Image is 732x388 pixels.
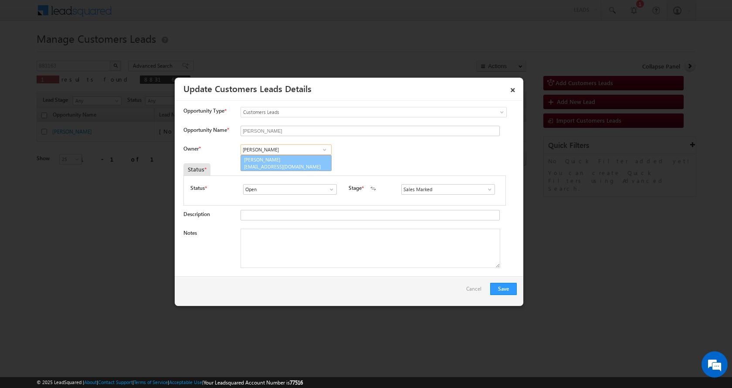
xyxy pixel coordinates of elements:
[183,230,197,236] label: Notes
[203,379,303,386] span: Your Leadsquared Account Number is
[401,184,495,195] input: Type to Search
[241,155,332,172] a: [PERSON_NAME]
[183,82,312,94] a: Update Customers Leads Details
[466,283,486,299] a: Cancel
[183,163,210,175] div: Status
[482,185,493,194] a: Show All Items
[241,107,507,117] a: Customers Leads
[243,184,337,195] input: Type to Search
[324,185,335,194] a: Show All Items
[490,283,517,295] button: Save
[183,145,200,152] label: Owner
[84,379,97,385] a: About
[183,211,210,217] label: Description
[134,379,168,385] a: Terms of Service
[505,81,520,96] a: ×
[241,144,332,155] input: Type to Search
[183,107,224,115] span: Opportunity Type
[37,378,303,387] span: © 2025 LeadSquared | | | | |
[169,379,202,385] a: Acceptable Use
[349,184,362,192] label: Stage
[183,127,229,133] label: Opportunity Name
[244,163,322,170] span: [EMAIL_ADDRESS][DOMAIN_NAME]
[98,379,132,385] a: Contact Support
[190,184,205,192] label: Status
[241,108,471,116] span: Customers Leads
[319,145,330,154] a: Show All Items
[290,379,303,386] span: 77516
